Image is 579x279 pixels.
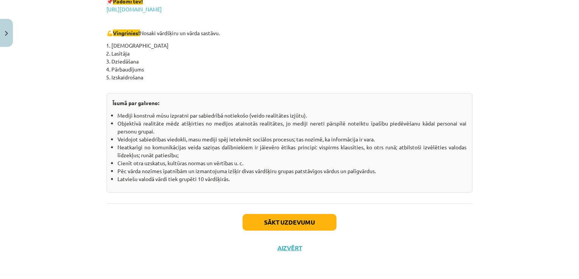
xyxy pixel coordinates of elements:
button: Aizvērt [275,244,304,252]
li: Veidojot sabiedrības viedokli, masu mediji spēj ietekmēt sociālos procesus; tas nozīmē, ka inform... [117,135,466,143]
li: Dziedāšana [111,57,473,65]
li: Izskaidrošana [111,73,473,89]
strong: Īsumā par galveno: [113,99,159,106]
button: Sākt uzdevumu [243,214,336,231]
li: Cienīt otra uzskatus, kultūras normas un vērtības u. c. [117,159,466,167]
img: icon-close-lesson-0947bae3869378f0d4975bcd49f059093ad1ed9edebbc8119c70593378902aed.svg [5,31,8,36]
li: Neatkarīgi no komunikācijas veida saziņas dalībniekiem ir jāievēro ētikas principi: vispirms klau... [117,143,466,159]
span: Vingrinies! [113,29,140,36]
li: Objektīvā realitāte mēdz atšķirties no medijos atainotās realitātes, jo mediji nereti pārspīlē no... [117,119,466,135]
li: Mediji konstruē mūsu izpratni par sabiedrībā notiekošo (veido realitātes izjūtu). [117,112,466,119]
li: Pēc vārda nozīmes īpatnībām un izmantojuma izšķir divas vārdšķiru grupas patstāvīgos vārdus un pa... [117,167,466,175]
li: [DEMOGRAPHIC_DATA] [111,42,473,50]
a: [URL][DOMAIN_NAME] [106,6,162,12]
li: Lasītāja [111,50,473,57]
li: Pārbaudījums [111,65,473,73]
li: Latviešu valodā vārdi tiek grupēti 10 vārdšķirās. [117,175,466,183]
